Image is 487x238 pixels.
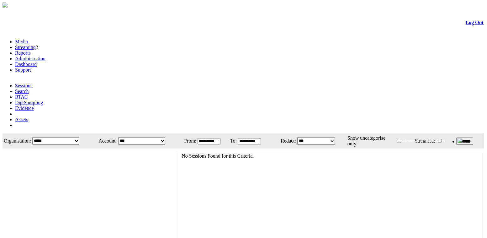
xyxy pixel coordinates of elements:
[15,94,28,100] a: RTAC
[15,67,31,73] a: Support
[15,117,28,122] a: Assets
[268,134,296,148] td: Redact:
[36,45,38,50] span: 2
[15,105,34,111] a: Evidence
[464,139,471,144] span: 137
[15,83,32,88] a: Sessions
[15,56,45,61] a: Administration
[347,135,385,146] span: Show uncategorise only:
[400,138,445,143] span: Welcome, - (Administrator)
[15,62,37,67] a: Dashboard
[228,134,237,148] td: To:
[3,134,31,148] td: Organisation:
[15,39,28,44] a: Media
[466,20,484,25] a: Log Out
[15,100,43,105] a: Dip Sampling
[182,153,254,159] span: No Sessions Found for this Criteria.
[458,138,463,143] img: bell25.png
[93,134,117,148] td: Account:
[180,134,197,148] td: From:
[15,45,36,50] a: Streaming
[15,89,29,94] a: Search
[15,50,31,56] a: Reports
[3,3,8,8] img: arrow-3.png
